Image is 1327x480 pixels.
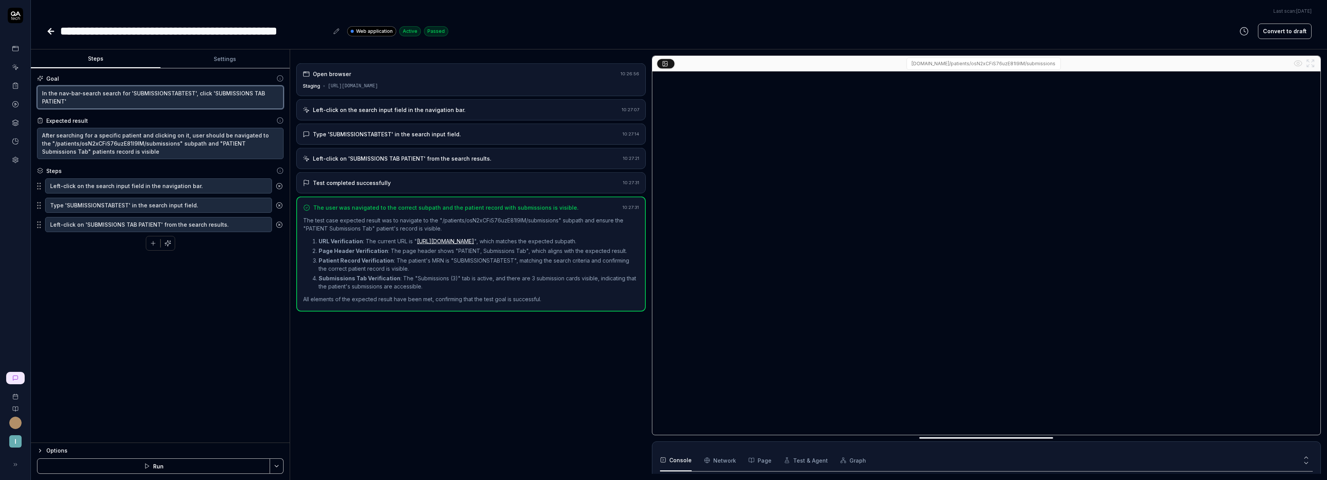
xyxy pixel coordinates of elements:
button: Remove step [272,198,286,213]
div: The user was navigated to the correct subpath and the patient record with submissions is visible. [313,204,579,212]
span: I [9,435,22,448]
time: 10:27:31 [623,205,639,210]
button: Show all interative elements [1292,57,1304,70]
span: Web application [356,28,393,35]
p: : The "Submissions (3)" tab is active, and there are 3 submission cards visible, indicating that ... [319,274,639,290]
button: Console [660,449,692,471]
div: Staging [303,83,320,90]
div: Open browser [313,70,351,78]
button: Steps [31,50,160,68]
div: Goal [46,75,59,83]
button: Options [37,446,284,455]
div: Left-click on 'SUBMISSIONS TAB PATIENT' from the search results. [313,154,491,163]
p: : The current URL is " ", which matches the expected subpath. [319,237,639,245]
div: Options [46,446,284,455]
strong: URL Verification [319,238,363,244]
button: Remove step [272,178,286,194]
a: Documentation [3,400,27,412]
a: [URL][DOMAIN_NAME] [417,238,474,244]
div: Test completed successfully [313,179,391,187]
span: Last scan: [1273,8,1312,15]
button: Page [748,449,772,471]
div: Passed [424,26,448,36]
div: Type 'SUBMISSIONSTABTEST' in the search input field. [313,130,461,138]
strong: Patient Record Verification [319,257,394,264]
time: 10:27:07 [622,107,639,112]
div: Suggestions [37,217,284,233]
p: : The page header shows "PATIENT, Submissions Tab", which aligns with the expected result. [319,247,639,255]
button: I [3,429,27,449]
div: Suggestions [37,197,284,214]
time: [DATE] [1296,8,1312,14]
time: 10:26:56 [621,71,639,76]
button: Settings [160,50,290,68]
button: Open in full screen [1304,57,1317,70]
button: Test & Agent [784,449,828,471]
strong: Page Header Verification [319,248,388,254]
time: 10:27:31 [623,180,639,185]
strong: Submissions Tab Verification [319,275,400,282]
a: New conversation [6,372,25,384]
div: Left-click on the search input field in the navigation bar. [313,106,466,114]
button: Last scan:[DATE] [1273,8,1312,15]
button: Remove step [272,217,286,232]
button: Convert to draft [1258,24,1312,39]
a: Web application [347,26,396,36]
a: Book a call with us [3,387,27,400]
div: Active [399,26,421,36]
div: Suggestions [37,178,284,194]
div: [URL][DOMAIN_NAME] [328,83,378,90]
button: Run [37,458,270,474]
p: : The patient's MRN is "SUBMISSIONSTABTEST", matching the search criteria and confirming the corr... [319,256,639,273]
time: 10:27:14 [623,131,639,137]
p: The test case expected result was to navigate to the "/patients/osN2xCFiS76uzE81l9IM/submissions"... [303,216,639,232]
div: Steps [46,167,62,175]
button: Network [704,449,736,471]
p: All elements of the expected result have been met, confirming that the test goal is successful. [303,295,639,303]
div: Expected result [46,117,88,125]
button: View version history [1235,24,1253,39]
button: Graph [840,449,866,471]
time: 10:27:21 [623,156,639,161]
